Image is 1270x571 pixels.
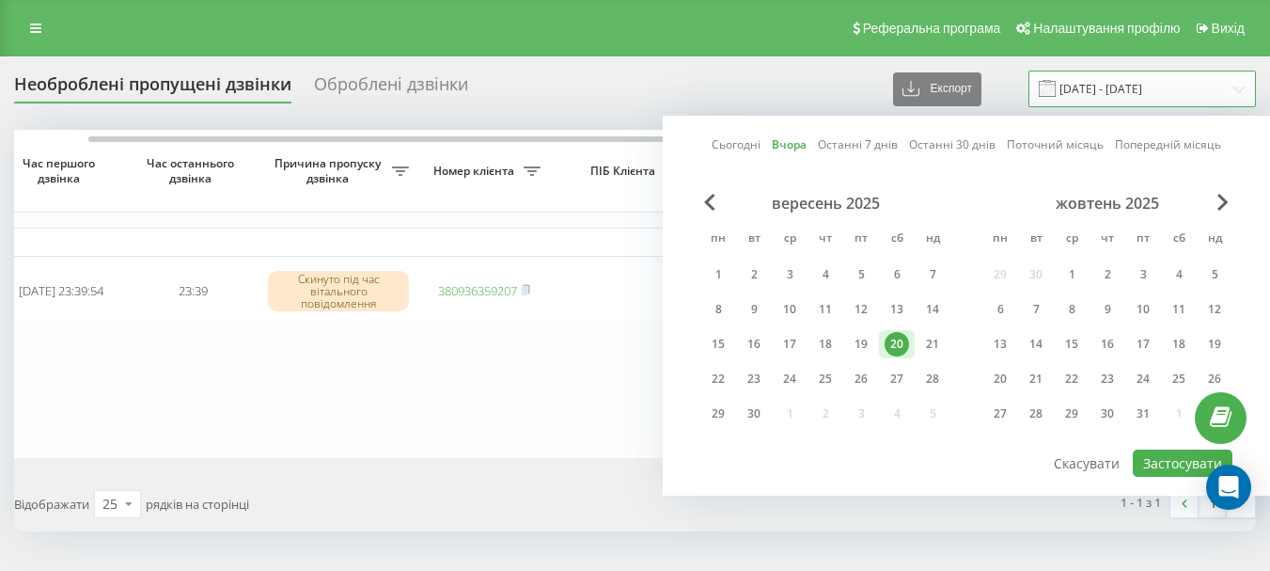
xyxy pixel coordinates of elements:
div: сб 25 жовт 2025 р. [1161,365,1197,393]
abbr: вівторок [1022,226,1050,254]
div: 6 [885,262,909,287]
abbr: понеділок [704,226,732,254]
div: пт 17 жовт 2025 р. [1125,330,1161,358]
div: ср 22 жовт 2025 р. [1054,365,1090,393]
div: 16 [1095,332,1120,357]
div: сб 6 вер 2025 р. [879,261,915,289]
div: ср 3 вер 2025 р. [772,261,807,289]
div: 31 [1131,402,1155,426]
div: пн 22 вер 2025 р. [700,365,736,393]
div: 17 [777,332,802,357]
span: Час першого дзвінка [10,156,112,185]
div: 28 [920,367,945,391]
div: 5 [1202,262,1227,287]
div: 16 [742,332,766,357]
div: пт 10 жовт 2025 р. [1125,295,1161,324]
div: 12 [849,297,873,322]
div: пн 1 вер 2025 р. [700,261,736,289]
div: 21 [920,332,945,357]
button: Скасувати [1043,450,1130,477]
div: 13 [988,332,1012,357]
span: Реферальна програма [863,21,1001,36]
div: 6 [988,297,1012,322]
div: 7 [920,262,945,287]
span: Next Month [1217,194,1229,211]
div: чт 25 вер 2025 р. [807,365,843,393]
div: пн 15 вер 2025 р. [700,330,736,358]
div: 30 [1095,402,1120,426]
div: пт 31 жовт 2025 р. [1125,400,1161,428]
div: Оброблені дзвінки [314,74,468,103]
div: пт 3 жовт 2025 р. [1125,261,1161,289]
div: вт 2 вер 2025 р. [736,261,772,289]
abbr: п’ятниця [847,226,875,254]
div: 29 [706,402,730,426]
div: ср 17 вер 2025 р. [772,330,807,358]
div: ср 10 вер 2025 р. [772,295,807,324]
div: 15 [1059,332,1084,357]
div: 20 [988,367,1012,391]
div: ср 15 жовт 2025 р. [1054,330,1090,358]
div: 20 [885,332,909,357]
div: ср 1 жовт 2025 р. [1054,261,1090,289]
div: пн 6 жовт 2025 р. [982,295,1018,324]
div: нд 28 вер 2025 р. [915,365,950,393]
div: 29 [1059,402,1084,426]
div: нд 5 жовт 2025 р. [1197,261,1232,289]
span: Час останнього дзвінка [142,156,243,185]
div: 1 [706,262,730,287]
div: 26 [849,367,873,391]
div: Open Intercom Messenger [1206,465,1251,510]
abbr: субота [883,226,911,254]
div: нд 7 вер 2025 р. [915,261,950,289]
div: 26 [1202,367,1227,391]
div: 13 [885,297,909,322]
div: пн 20 жовт 2025 р. [982,365,1018,393]
div: ср 8 жовт 2025 р. [1054,295,1090,324]
div: сб 4 жовт 2025 р. [1161,261,1197,289]
div: пт 19 вер 2025 р. [843,330,879,358]
div: вт 7 жовт 2025 р. [1018,295,1054,324]
div: нд 14 вер 2025 р. [915,295,950,324]
div: чт 9 жовт 2025 р. [1090,295,1125,324]
div: вт 14 жовт 2025 р. [1018,330,1054,358]
div: 30 [742,402,766,426]
div: нд 12 жовт 2025 р. [1197,295,1232,324]
div: чт 16 жовт 2025 р. [1090,330,1125,358]
span: Вихід [1212,21,1245,36]
div: 27 [988,402,1012,426]
span: Причина пропуску дзвінка [268,156,392,185]
abbr: п’ятниця [1129,226,1157,254]
div: ср 24 вер 2025 р. [772,365,807,393]
div: 2 [742,262,766,287]
div: 15 [706,332,730,357]
div: 21 [1024,367,1048,391]
div: чт 2 жовт 2025 р. [1090,261,1125,289]
div: вт 21 жовт 2025 р. [1018,365,1054,393]
div: 4 [813,262,838,287]
a: Вчора [772,135,807,153]
div: 2 [1095,262,1120,287]
div: 9 [742,297,766,322]
div: 24 [1131,367,1155,391]
div: 22 [1059,367,1084,391]
div: 7 [1024,297,1048,322]
div: 25 [1167,367,1191,391]
abbr: неділя [1200,226,1229,254]
abbr: понеділок [986,226,1014,254]
a: Попередній місяць [1115,135,1221,153]
div: сб 20 вер 2025 р. [879,330,915,358]
div: сб 18 жовт 2025 р. [1161,330,1197,358]
div: ср 29 жовт 2025 р. [1054,400,1090,428]
abbr: вівторок [740,226,768,254]
button: Експорт [893,72,981,106]
div: чт 23 жовт 2025 р. [1090,365,1125,393]
div: чт 11 вер 2025 р. [807,295,843,324]
div: вт 16 вер 2025 р. [736,330,772,358]
div: 11 [813,297,838,322]
abbr: неділя [918,226,947,254]
div: Необроблені пропущені дзвінки [14,74,291,103]
div: пт 24 жовт 2025 р. [1125,365,1161,393]
div: 8 [706,297,730,322]
div: вересень 2025 [700,194,950,213]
